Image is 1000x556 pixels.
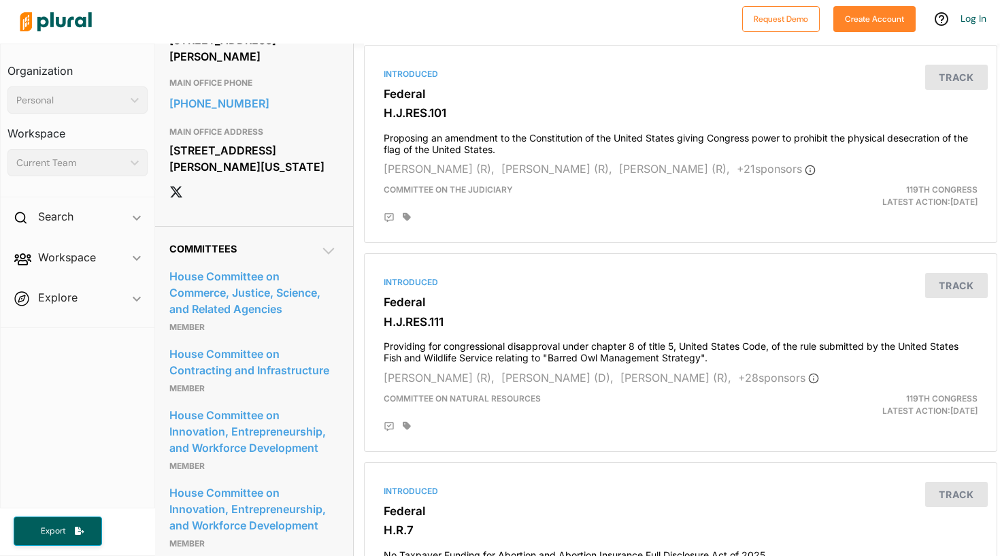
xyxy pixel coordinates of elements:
[737,162,816,176] span: + 21 sponsor s
[738,371,819,385] span: + 28 sponsor s
[169,266,336,319] a: House Committee on Commerce, Justice, Science, and Related Agencies
[384,212,395,223] div: Add Position Statement
[961,12,986,24] a: Log In
[620,371,731,385] span: [PERSON_NAME] (R),
[169,93,336,114] a: [PHONE_NUMBER]
[833,6,916,32] button: Create Account
[619,162,730,176] span: [PERSON_NAME] (R),
[783,393,988,417] div: Latest Action: [DATE]
[169,75,336,91] h3: MAIN OFFICE PHONE
[38,209,73,224] h2: Search
[169,243,237,255] span: Committees
[16,156,125,170] div: Current Team
[16,93,125,108] div: Personal
[384,162,495,176] span: [PERSON_NAME] (R),
[169,380,336,397] p: Member
[403,212,411,222] div: Add tags
[169,319,336,336] p: Member
[169,140,336,177] div: [STREET_ADDRESS][PERSON_NAME][US_STATE]
[501,371,614,385] span: [PERSON_NAME] (D),
[7,114,148,144] h3: Workspace
[384,523,978,537] h3: H.R.7
[783,184,988,208] div: Latest Action: [DATE]
[925,273,988,298] button: Track
[384,126,978,156] h4: Proposing an amendment to the Constitution of the United States giving Congress power to prohibit...
[169,483,336,536] a: House Committee on Innovation, Entrepreneurship, and Workforce Development
[833,11,916,25] a: Create Account
[384,421,395,432] div: Add Position Statement
[384,371,495,385] span: [PERSON_NAME] (R),
[403,421,411,431] div: Add tags
[925,65,988,90] button: Track
[384,276,978,289] div: Introduced
[742,11,820,25] a: Request Demo
[169,458,336,474] p: Member
[169,405,336,458] a: House Committee on Innovation, Entrepreneurship, and Workforce Development
[384,393,541,404] span: Committee on Natural Resources
[742,6,820,32] button: Request Demo
[925,482,988,507] button: Track
[384,295,978,309] h3: Federal
[31,525,75,537] span: Export
[384,485,978,497] div: Introduced
[384,504,978,518] h3: Federal
[7,51,148,81] h3: Organization
[384,334,978,364] h4: Providing for congressional disapproval under chapter 8 of title 5, United States Code, of the ru...
[384,87,978,101] h3: Federal
[169,124,336,140] h3: MAIN OFFICE ADDRESS
[501,162,612,176] span: [PERSON_NAME] (R),
[906,393,978,404] span: 119th Congress
[384,106,978,120] h3: H.J.RES.101
[169,344,336,380] a: House Committee on Contracting and Infrastructure
[384,315,978,329] h3: H.J.RES.111
[384,68,978,80] div: Introduced
[906,184,978,195] span: 119th Congress
[169,30,336,67] div: [STREET_ADDRESS][PERSON_NAME]
[14,517,102,546] button: Export
[169,536,336,552] p: Member
[384,184,513,195] span: Committee on the Judiciary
